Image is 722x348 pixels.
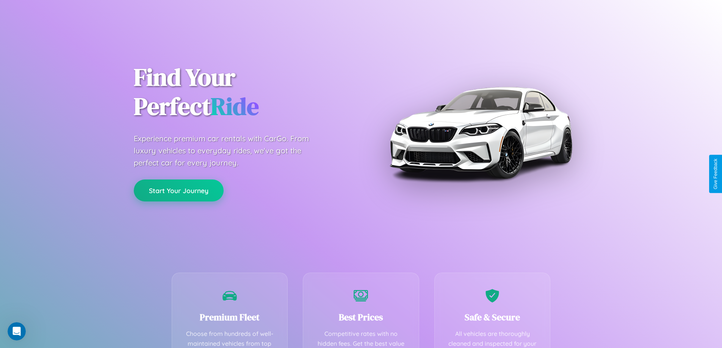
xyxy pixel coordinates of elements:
div: Give Feedback [713,159,718,189]
p: Experience premium car rentals with CarGo. From luxury vehicles to everyday rides, we've got the ... [134,133,323,169]
h3: Best Prices [315,311,407,323]
button: Start Your Journey [134,179,224,201]
h1: Find Your Perfect [134,63,350,121]
h3: Safe & Secure [446,311,539,323]
h3: Premium Fleet [183,311,276,323]
iframe: Intercom live chat [8,322,26,340]
span: Ride [211,90,259,123]
img: Premium BMW car rental vehicle [386,38,575,227]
